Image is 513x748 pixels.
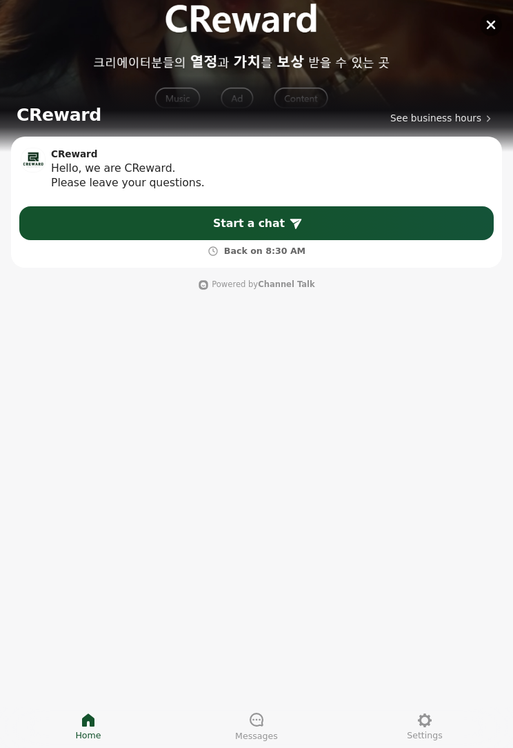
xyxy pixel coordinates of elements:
[172,709,341,744] a: Messages
[213,216,285,230] span: Start a chat
[390,112,481,125] span: See business hours
[198,279,315,291] a: Powered byChannel Talk
[385,110,496,127] button: See business hours
[235,731,278,742] span: Messages
[4,709,172,744] a: Home
[212,279,315,289] span: Powered by
[51,175,469,190] div: Please leave your questions.
[341,709,509,744] a: Settings
[407,730,443,742] span: Settings
[258,279,315,289] b: Channel Talk
[17,142,496,198] a: CRewardHello, we are CReward.Please leave your questions.
[51,161,469,175] div: Hello, we are CReward.
[19,206,494,240] a: Start a chat
[51,148,496,161] div: CReward
[17,104,101,127] h1: CReward
[224,246,305,257] span: Back on 8:30 AM
[75,730,101,742] span: Home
